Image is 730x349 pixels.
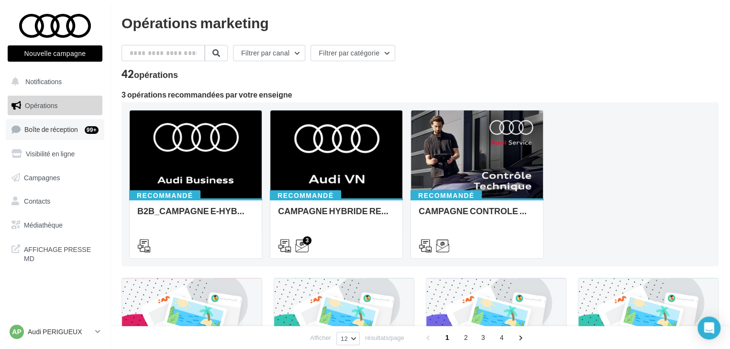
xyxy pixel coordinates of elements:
[697,316,720,339] div: Open Intercom Messenger
[233,45,305,61] button: Filtrer par canal
[365,333,404,342] span: résultats/page
[6,191,104,211] a: Contacts
[134,70,178,79] div: opérations
[6,72,100,92] button: Notifications
[24,243,99,263] span: AFFICHAGE PRESSE MD
[8,323,102,341] a: AP Audi PERIGUEUX
[310,45,395,61] button: Filtrer par catégorie
[494,330,509,345] span: 4
[25,77,62,86] span: Notifications
[24,197,50,205] span: Contacts
[122,15,719,30] div: Opérations marketing
[341,335,348,342] span: 12
[129,190,200,201] div: Recommandé
[6,119,104,140] a: Boîte de réception99+
[8,45,102,62] button: Nouvelle campagne
[122,69,178,79] div: 42
[137,206,254,225] div: B2B_CAMPAGNE E-HYBRID OCTOBRE
[410,190,482,201] div: Recommandé
[85,126,99,134] div: 99+
[6,168,104,188] a: Campagnes
[25,101,57,109] span: Opérations
[26,150,75,158] span: Visibilité en ligne
[12,327,21,337] span: AP
[24,125,78,133] span: Boîte de réception
[440,330,455,345] span: 1
[28,327,91,337] p: Audi PERIGUEUX
[310,333,331,342] span: Afficher
[6,239,104,267] a: AFFICHAGE PRESSE MD
[303,236,311,245] div: 3
[24,221,63,229] span: Médiathèque
[6,215,104,235] a: Médiathèque
[6,96,104,116] a: Opérations
[458,330,474,345] span: 2
[336,332,360,345] button: 12
[270,190,341,201] div: Recommandé
[476,330,491,345] span: 3
[278,206,395,225] div: CAMPAGNE HYBRIDE RECHARGEABLE
[24,173,60,181] span: Campagnes
[419,206,535,225] div: CAMPAGNE CONTROLE TECHNIQUE 25€ OCTOBRE
[122,91,719,98] div: 3 opérations recommandées par votre enseigne
[6,144,104,164] a: Visibilité en ligne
